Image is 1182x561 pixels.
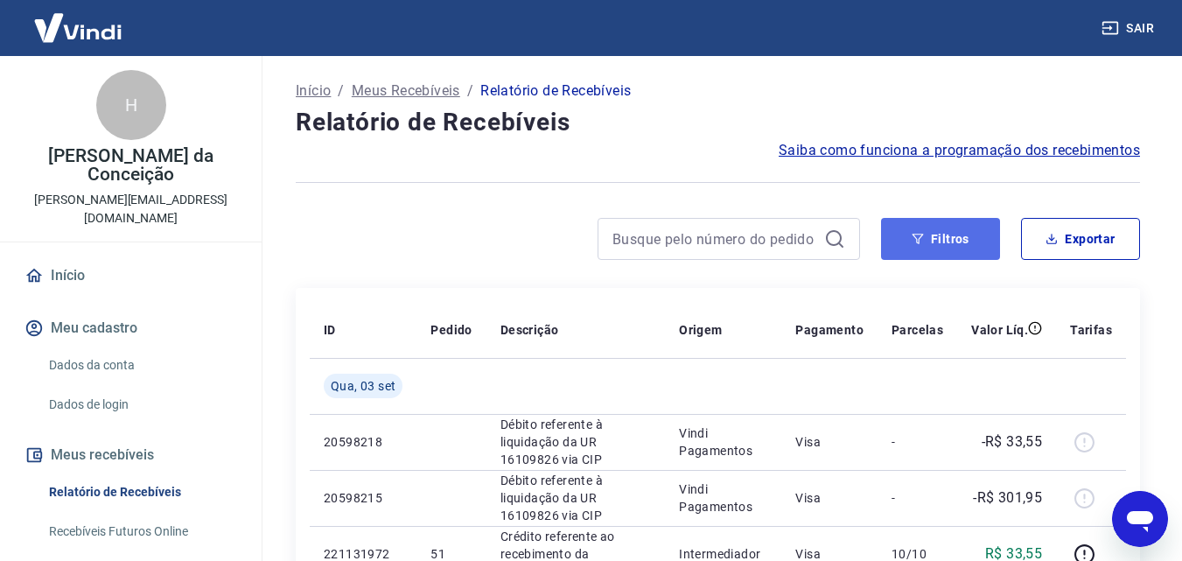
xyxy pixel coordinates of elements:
p: Débito referente à liquidação da UR 16109826 via CIP [500,472,651,524]
p: Pagamento [795,321,864,339]
button: Sair [1098,12,1161,45]
a: Meus Recebíveis [352,81,460,102]
p: Origem [679,321,722,339]
a: Dados da conta [42,347,241,383]
p: 20598218 [324,433,402,451]
button: Meu cadastro [21,309,241,347]
h4: Relatório de Recebíveis [296,105,1140,140]
p: Descrição [500,321,559,339]
p: Valor Líq. [971,321,1028,339]
input: Busque pelo número do pedido [612,226,817,252]
p: Parcelas [892,321,943,339]
p: / [467,81,473,102]
p: Tarifas [1070,321,1112,339]
div: H [96,70,166,140]
img: Vindi [21,1,135,54]
p: Visa [795,433,864,451]
p: - [892,433,943,451]
a: Início [296,81,331,102]
p: 20598215 [324,489,402,507]
a: Início [21,256,241,295]
p: [PERSON_NAME][EMAIL_ADDRESS][DOMAIN_NAME] [14,191,248,228]
p: - [892,489,943,507]
button: Filtros [881,218,1000,260]
a: Relatório de Recebíveis [42,474,241,510]
p: Pedido [430,321,472,339]
button: Meus recebíveis [21,436,241,474]
p: Visa [795,489,864,507]
iframe: Botão para abrir a janela de mensagens [1112,491,1168,547]
p: Vindi Pagamentos [679,480,767,515]
p: / [338,81,344,102]
p: ID [324,321,336,339]
p: [PERSON_NAME] da Conceição [14,147,248,184]
button: Exportar [1021,218,1140,260]
p: Débito referente à liquidação da UR 16109826 via CIP [500,416,651,468]
p: Relatório de Recebíveis [480,81,631,102]
a: Dados de login [42,387,241,423]
a: Recebíveis Futuros Online [42,514,241,550]
p: -R$ 301,95 [973,487,1042,508]
p: -R$ 33,55 [982,431,1043,452]
a: Saiba como funciona a programação dos recebimentos [779,140,1140,161]
p: Vindi Pagamentos [679,424,767,459]
span: Qua, 03 set [331,377,395,395]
